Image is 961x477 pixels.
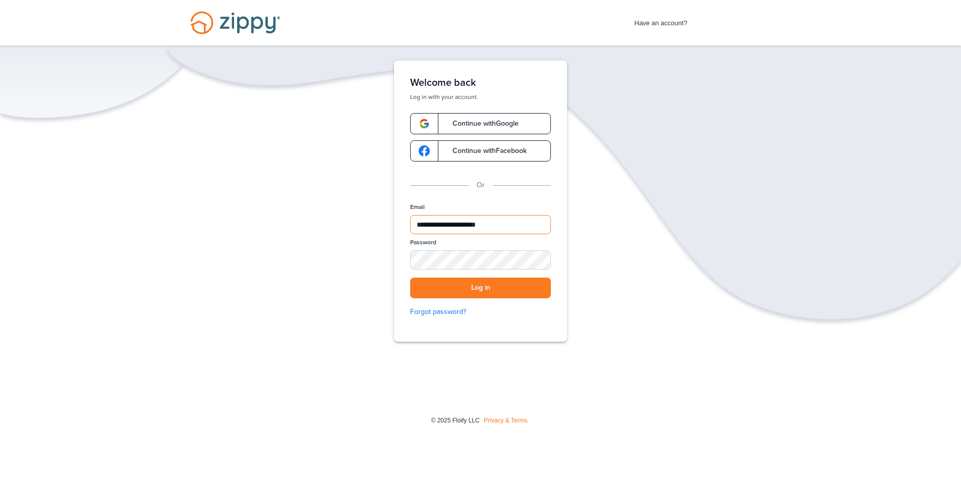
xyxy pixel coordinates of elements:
a: Forgot password? [410,306,551,317]
label: Email [410,203,425,211]
img: google-logo [419,118,430,129]
img: google-logo [419,145,430,156]
a: Privacy & Terms [484,417,527,424]
label: Password [410,238,436,247]
span: Have an account? [635,13,688,29]
a: google-logoContinue withFacebook [410,140,551,162]
a: google-logoContinue withGoogle [410,113,551,134]
p: Log in with your account. [410,93,551,101]
input: Email [410,215,551,234]
span: Continue with Google [442,120,519,127]
h1: Welcome back [410,77,551,89]
p: Or [477,180,485,191]
span: Continue with Facebook [442,147,527,154]
span: © 2025 Floify LLC [431,417,479,424]
input: Password [410,250,551,270]
button: Log in [410,278,551,298]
